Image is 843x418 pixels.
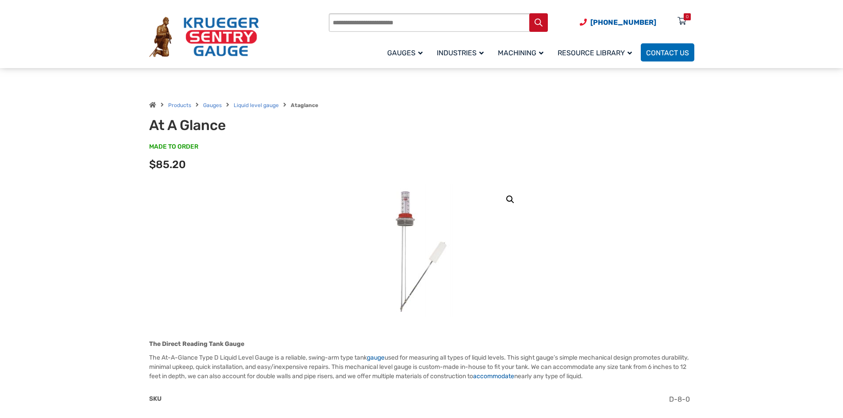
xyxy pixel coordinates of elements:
span: Contact Us [646,49,689,57]
a: gauge [367,354,385,361]
a: accommodate [473,372,514,380]
h1: At A Glance [149,117,367,134]
span: Machining [498,49,543,57]
a: Gauges [203,102,222,108]
a: View full-screen image gallery [502,192,518,207]
a: Resource Library [552,42,641,63]
span: Resource Library [558,49,632,57]
a: Gauges [382,42,431,63]
span: Gauges [387,49,423,57]
a: Phone Number (920) 434-8860 [580,17,656,28]
img: At A Glance [368,184,474,317]
span: $85.20 [149,158,186,171]
a: Machining [493,42,552,63]
span: [PHONE_NUMBER] [590,18,656,27]
span: MADE TO ORDER [149,142,198,151]
a: Contact Us [641,43,694,61]
strong: The Direct Reading Tank Gauge [149,340,244,348]
strong: Ataglance [291,102,318,108]
span: SKU [149,395,162,403]
a: Liquid level gauge [234,102,279,108]
a: Industries [431,42,493,63]
a: Products [168,102,191,108]
p: The At-A-Glance Type D Liquid Level Gauge is a reliable, swing-arm type tank used for measuring a... [149,353,694,381]
span: D-8-0 [669,395,690,403]
div: 0 [686,13,689,20]
img: Krueger Sentry Gauge [149,17,259,58]
span: Industries [437,49,484,57]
